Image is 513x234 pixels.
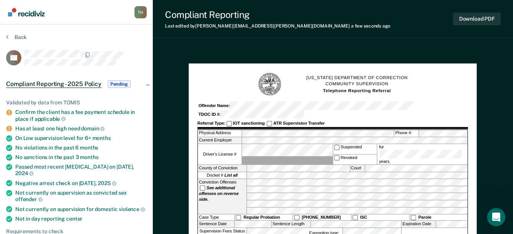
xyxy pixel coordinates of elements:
[134,3,148,17] div: Close
[15,180,147,187] div: Negative arrest check on [DATE],
[302,215,341,220] strong: [PHONE_NUMBER]
[16,54,28,66] img: Profile image for Kim
[6,80,102,88] span: Compliant Reporting - 2025 Policy
[22,4,34,16] img: Profile image for Kim
[198,179,246,214] div: Conviction Offenses
[395,130,419,136] label: Phone #:
[233,121,265,126] strong: IOT sanctioning
[75,57,110,62] span: from Recidiviz
[6,34,27,41] button: Back
[15,145,147,151] div: No violations in the past 6
[200,185,205,191] input: See additional offenses on reverse side.
[5,3,19,18] button: go back
[80,154,98,160] span: months
[199,103,230,108] strong: Offender Name:
[16,83,137,98] div: Based on your feedback, we've made a few updates we wanted to share.
[98,180,116,186] span: 2025
[360,215,367,220] strong: ISC
[15,206,147,213] div: Not currently on supervision for domestic
[334,155,339,160] input: Revoked
[198,144,241,164] label: Driver’s License #
[402,221,436,227] label: Expiration Date
[37,10,74,17] p: Active 13h ago
[66,216,83,222] span: center
[453,13,501,25] button: Download PDF
[134,6,147,18] div: T H
[12,175,18,182] button: Upload attachment
[353,215,358,220] input: ISC
[15,170,34,176] span: 2024
[306,75,408,94] h1: [US_STATE] DEPARTMENT OF CORRECTION COMMUNITY SUPERVISION
[6,44,147,114] div: Profile image for Kim[PERSON_NAME]from Recidiviz✨ New update alert✨Based on your feedback, we've ...
[15,135,147,141] div: On Low supervision level for 6+
[15,190,147,203] div: Not currently on supervision as convicted sex
[92,135,111,141] span: months
[333,154,377,164] label: Revoked
[197,121,225,126] strong: Referral Type:
[8,8,45,16] img: Recidiviz
[487,208,505,226] iframe: Intercom live chat
[198,214,234,221] div: Case Type
[258,72,282,96] img: TN Seal
[272,221,311,227] label: Sentence Length
[198,130,241,136] label: Physical Address
[49,175,55,182] button: Start recording
[165,23,390,29] div: Last edited by [PERSON_NAME][EMAIL_ADDRESS][PERSON_NAME][DOMAIN_NAME]
[333,144,377,154] label: Suspended
[244,215,280,220] strong: Regular Probation
[273,121,325,126] strong: ATR Supervision Transfer
[15,154,147,161] div: No sanctions in the past 3
[134,6,147,18] button: Profile dropdown button
[36,175,42,182] button: Gif picker
[119,206,145,212] span: violence
[6,44,147,123] div: Kim says…
[198,221,234,227] label: Sentence Date
[37,4,87,10] h1: [PERSON_NAME]
[15,216,147,222] div: Not in day reporting
[199,185,239,202] strong: See additional offenses on reverse side.
[120,3,134,18] button: Home
[351,23,390,29] span: a few seconds ago
[294,215,299,220] input: [PHONE_NUMBER]
[198,165,246,171] label: County of Conviction
[6,99,147,106] div: Validated by data from TOMIS
[411,215,416,220] input: Parole
[199,112,221,117] strong: TDOC ID #:
[419,215,432,220] strong: Parole
[227,121,232,126] input: IOT sanctioning
[34,57,75,62] span: [PERSON_NAME]
[15,125,147,132] div: Has at least one high need domain
[378,144,467,164] label: for years.
[267,121,272,126] input: ATR Supervision Transfer
[15,196,43,202] span: offender
[323,88,391,93] strong: Telephone Reporting Referral
[165,9,390,20] div: Compliant Reporting
[350,165,364,171] label: Court
[15,164,147,177] div: Passed most recent [MEDICAL_DATA] on [DATE],
[80,145,98,151] span: months
[198,137,241,144] label: Current Employer
[24,175,30,182] button: Emoji picker
[379,150,463,158] input: for years.
[236,215,241,220] input: Regular Probation
[334,145,339,150] input: Suspended
[15,109,147,122] div: Confirm the client has a fee payment schedule in place if applicable
[6,159,146,172] textarea: Message…
[225,173,238,178] strong: List all
[131,172,143,185] button: Send a message…
[16,72,137,80] div: ✨ New update alert✨
[207,172,238,178] span: Docket #
[108,80,131,88] span: Pending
